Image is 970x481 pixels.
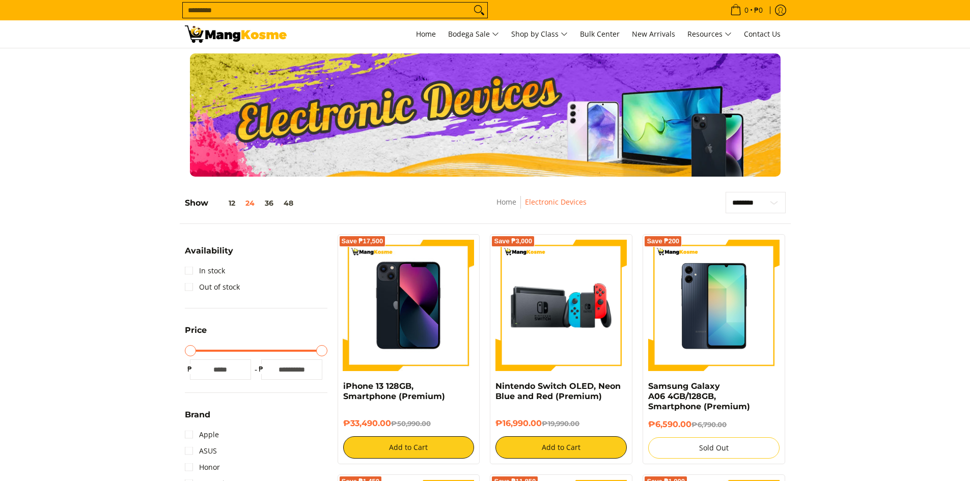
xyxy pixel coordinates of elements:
[495,418,627,429] h6: ₱16,990.00
[185,427,219,443] a: Apple
[185,198,298,208] h5: Show
[297,20,786,48] nav: Main Menu
[648,419,780,430] h6: ₱6,590.00
[495,240,627,371] img: nintendo-switch-with-joystick-and-dock-full-view-mang-kosme
[648,381,750,411] a: Samsung Galaxy A06 4GB/128GB, Smartphone (Premium)
[240,199,260,207] button: 24
[647,238,679,244] span: Save ₱200
[391,419,431,428] del: ₱50,990.00
[727,5,766,16] span: •
[343,436,475,459] button: Add to Cart
[743,7,750,14] span: 0
[343,381,445,401] a: iPhone 13 128GB, Smartphone (Premium)
[185,263,225,279] a: In stock
[185,326,207,342] summary: Open
[682,20,737,48] a: Resources
[687,28,732,41] span: Resources
[495,436,627,459] button: Add to Cart
[279,199,298,207] button: 48
[494,238,532,244] span: Save ₱3,000
[627,20,680,48] a: New Arrivals
[443,20,504,48] a: Bodega Sale
[496,197,516,207] a: Home
[185,326,207,334] span: Price
[632,29,675,39] span: New Arrivals
[342,238,383,244] span: Save ₱17,500
[185,247,233,263] summary: Open
[185,443,217,459] a: ASUS
[343,418,475,429] h6: ₱33,490.00
[185,411,210,427] summary: Open
[542,419,579,428] del: ₱19,990.00
[506,20,573,48] a: Shop by Class
[511,28,568,41] span: Shop by Class
[256,364,266,374] span: ₱
[343,240,475,371] img: iPhone 13 128GB, Smartphone (Premium)
[416,29,436,39] span: Home
[185,459,220,475] a: Honor
[739,20,786,48] a: Contact Us
[411,20,441,48] a: Home
[648,240,780,371] img: samsung-a06-smartphone-full-view-mang-kosme
[691,420,727,429] del: ₱6,790.00
[425,196,658,219] nav: Breadcrumbs
[744,29,781,39] span: Contact Us
[260,199,279,207] button: 36
[648,437,780,459] button: Sold Out
[448,28,499,41] span: Bodega Sale
[753,7,764,14] span: ₱0
[185,25,287,43] img: Electronic Devices - Premium Brands with Warehouse Prices l Mang Kosme
[575,20,625,48] a: Bulk Center
[580,29,620,39] span: Bulk Center
[525,197,587,207] a: Electronic Devices
[185,247,233,255] span: Availability
[185,364,195,374] span: ₱
[208,199,240,207] button: 12
[471,3,487,18] button: Search
[185,279,240,295] a: Out of stock
[185,411,210,419] span: Brand
[495,381,621,401] a: Nintendo Switch OLED, Neon Blue and Red (Premium)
